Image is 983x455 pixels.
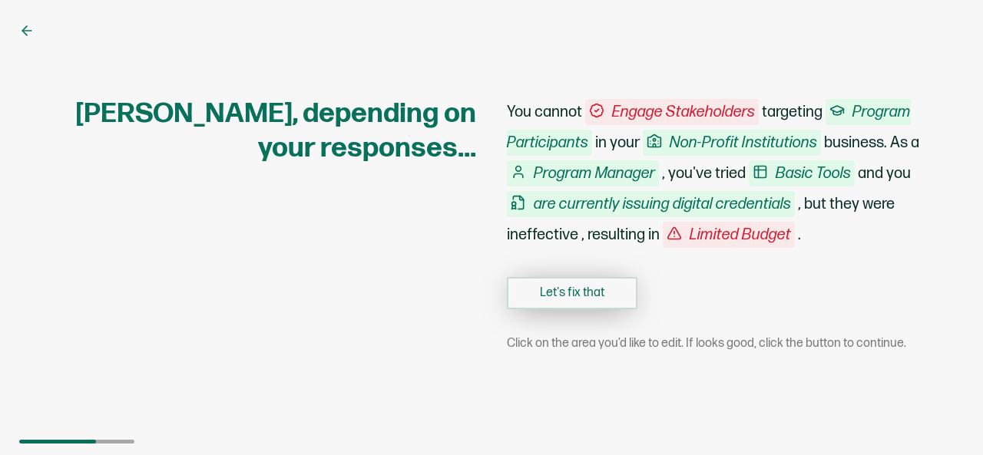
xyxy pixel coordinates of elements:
[507,195,895,244] span: , but they were ineffective
[762,103,822,121] span: targeting
[824,134,919,152] span: business. As a
[858,164,911,183] span: and you
[906,381,983,455] iframe: Chat Widget
[507,336,906,351] span: Click on the area you’d like to edit. If looks good, click the button to continue.
[507,191,795,217] span: are currently issuing digital credentials
[581,226,660,244] span: , resulting in
[749,160,855,186] span: Basic Tools
[507,99,911,156] span: Program Participants
[663,222,795,248] span: Limited Budget
[585,99,759,125] span: Engage Stakeholders
[46,97,476,166] h1: [PERSON_NAME], depending on your responses...
[507,277,637,309] button: Let's fix that
[798,226,801,244] span: .
[595,134,640,152] span: in your
[507,160,659,186] span: Program Manager
[643,130,821,156] span: Non-Profit Institutions
[662,164,746,183] span: , you've tried
[507,103,582,121] span: You cannot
